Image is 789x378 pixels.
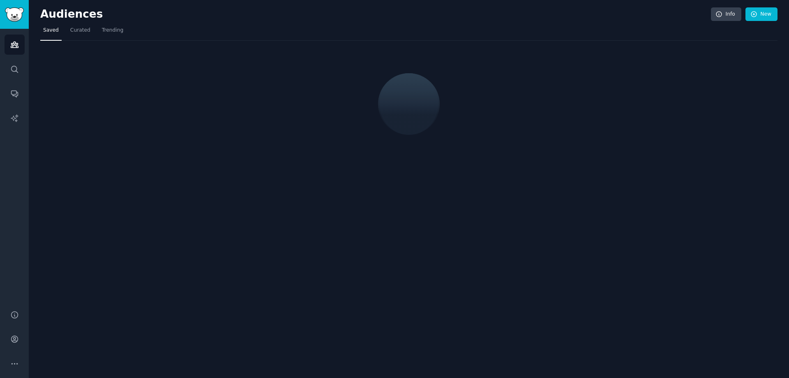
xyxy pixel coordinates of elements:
[43,27,59,34] span: Saved
[40,8,711,21] h2: Audiences
[745,7,777,21] a: New
[70,27,90,34] span: Curated
[67,24,93,41] a: Curated
[711,7,741,21] a: Info
[99,24,126,41] a: Trending
[40,24,62,41] a: Saved
[102,27,123,34] span: Trending
[5,7,24,22] img: GummySearch logo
